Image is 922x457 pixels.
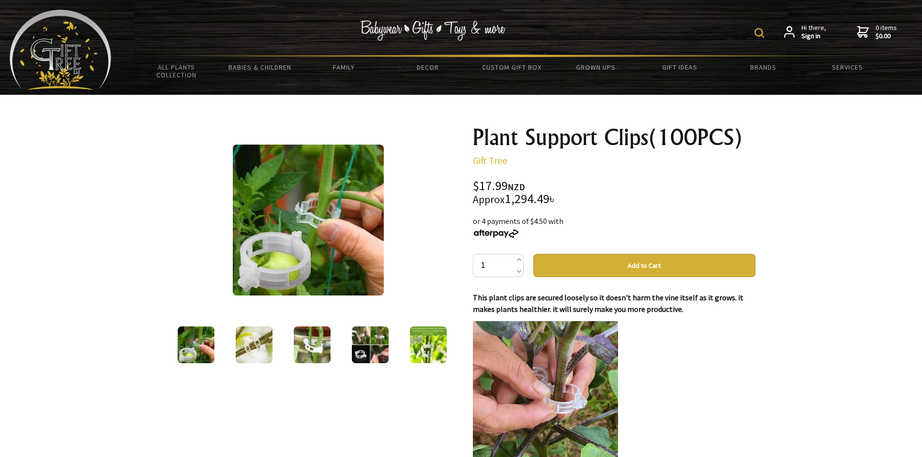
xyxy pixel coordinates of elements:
a: Brands [722,57,805,77]
div: or 4 payments of $4.50 with [473,215,756,238]
strong: Sign in [801,32,826,41]
strong: This plant clips are secured loosely so it doesn't harm the vine itself as it grows. it makes pla... [473,293,743,314]
img: product search [755,28,764,38]
a: Custom Gift Box [470,57,554,77]
a: All Plants Collection [135,57,218,85]
a: Decor [386,57,469,77]
a: 0 items$0.00 [857,24,897,41]
span: 0 items [876,23,897,41]
h1: Plant Support Clips(100PCS) [473,126,756,149]
a: Family [302,57,386,77]
a: Gift Ideas [637,57,721,77]
img: Plant Support Clips(100PCS) [178,326,214,363]
img: Plant Support Clips(100PCS) [233,145,384,295]
a: Gift Tree [473,154,507,166]
img: Plant Support Clips(100PCS) [352,326,389,363]
a: Hi there,Sign in [784,24,826,41]
small: Approx [473,193,505,206]
button: Add to Cart [533,254,756,277]
span: Hi there, [801,24,826,41]
img: Babywear - Gifts - Toys & more [361,20,506,41]
img: Plant Support Clips(100PCS) [294,326,331,363]
a: Babies & Children [218,57,302,77]
img: Plant Support Clips(100PCS) [236,326,272,363]
strong: $0.00 [876,32,897,41]
div: $17.99 1,294.49৳ [473,180,756,206]
img: Afterpay [473,229,519,238]
span: NZD [508,181,525,192]
img: Plant Support Clips(100PCS) [410,326,447,363]
img: Babyware - Gifts - Toys and more... [10,10,111,90]
a: Services [805,57,889,77]
a: Grown Ups [554,57,637,77]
